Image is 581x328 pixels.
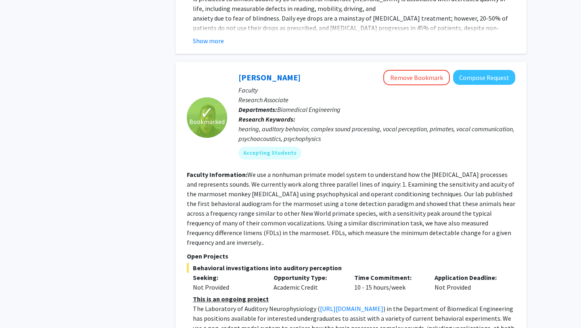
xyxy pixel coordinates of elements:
[193,295,269,303] u: This is an ongoing project
[193,36,224,46] button: Show more
[435,273,503,282] p: Application Deadline:
[238,85,515,95] p: Faculty
[274,273,342,282] p: Opportunity Type:
[193,305,320,313] span: The Laboratory of Auditory Neurophysiology (
[6,292,34,322] iframe: Chat
[277,105,341,114] span: Biomedical Engineering
[238,105,277,114] b: Departments:
[193,282,261,292] div: Not Provided
[238,147,301,160] mat-chip: Accepting Students
[200,109,214,117] span: ✓
[268,273,348,292] div: Academic Credit
[187,251,515,261] p: Open Projects
[193,13,515,71] p: anxiety due to fear of blindness. Daily eye drops are a mainstay of [MEDICAL_DATA] treatment; how...
[453,70,515,85] button: Compose Request to Michael Osmanski
[354,273,423,282] p: Time Commitment:
[238,95,515,105] p: Research Associate
[187,263,515,273] span: Behavioral investigations into auditory perception
[238,115,295,123] b: Research Keywords:
[320,305,383,313] a: [URL][DOMAIN_NAME]
[428,273,509,292] div: Not Provided
[238,72,301,82] a: [PERSON_NAME]
[187,170,515,246] fg-read-more: We use a nonhuman primate model system to understand how the [MEDICAL_DATA] processes and represe...
[238,124,515,143] div: hearing, auditory behavior, complex sound processing, vocal perception, primates, vocal communica...
[348,273,429,292] div: 10 - 15 hours/week
[193,273,261,282] p: Seeking:
[189,117,225,126] span: Bookmarked
[383,70,450,85] button: Remove Bookmark
[187,170,247,179] b: Faculty Information:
